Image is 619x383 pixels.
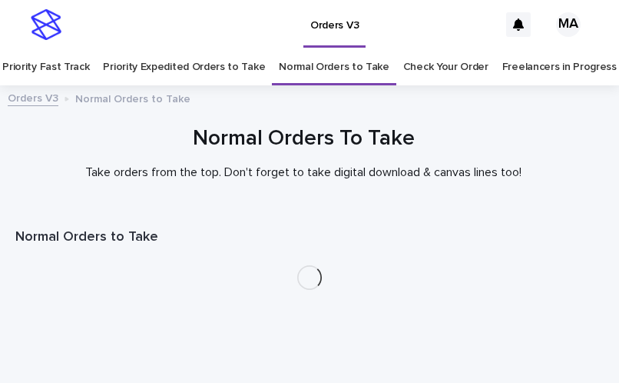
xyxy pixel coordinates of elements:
[15,125,591,153] h1: Normal Orders To Take
[75,89,190,106] p: Normal Orders to Take
[502,49,617,85] a: Freelancers in Progress
[8,88,58,106] a: Orders V3
[556,12,581,37] div: MA
[103,49,265,85] a: Priority Expedited Orders to Take
[2,49,89,85] a: Priority Fast Track
[15,228,604,247] h1: Normal Orders to Take
[403,49,488,85] a: Check Your Order
[31,9,61,40] img: stacker-logo-s-only.png
[15,165,591,180] p: Take orders from the top. Don't forget to take digital download & canvas lines too!
[279,49,389,85] a: Normal Orders to Take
